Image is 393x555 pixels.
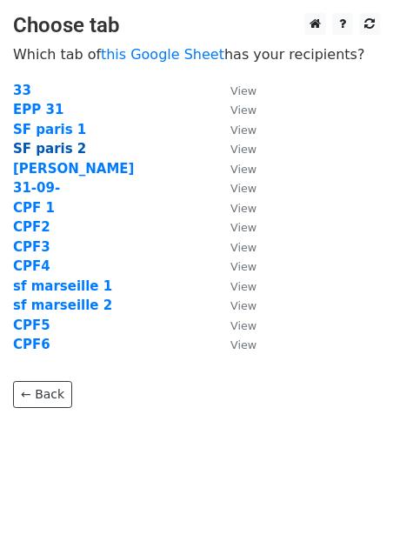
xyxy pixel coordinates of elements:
small: View [230,319,256,332]
a: sf marseille 2 [13,298,112,313]
div: Widget de chat [306,471,393,555]
a: View [213,122,256,137]
a: sf marseille 1 [13,278,112,294]
small: View [230,104,256,117]
h3: Choose tab [13,13,380,38]
a: CPF 1 [13,200,55,216]
a: View [213,200,256,216]
a: View [213,337,256,352]
small: View [230,163,256,176]
small: View [230,221,256,234]
a: View [213,298,256,313]
a: CPF4 [13,258,50,274]
small: View [230,124,256,137]
a: View [213,83,256,98]
a: View [213,219,256,235]
a: 31-09- [13,180,60,196]
a: View [213,161,256,177]
a: View [213,239,256,255]
a: CPF3 [13,239,50,255]
a: EPP 31 [13,102,63,117]
a: View [213,258,256,274]
a: SF paris 1 [13,122,86,137]
a: View [213,102,256,117]
iframe: Chat Widget [306,471,393,555]
a: View [213,180,256,196]
a: [PERSON_NAME] [13,161,134,177]
small: View [230,84,256,97]
small: View [230,280,256,293]
a: 33 [13,83,31,98]
small: View [230,299,256,312]
small: View [230,338,256,351]
a: CPF6 [13,337,50,352]
a: CPF2 [13,219,50,235]
a: SF paris 2 [13,141,86,157]
small: View [230,241,256,254]
a: View [213,141,256,157]
a: this Google Sheet [101,46,224,63]
small: View [230,260,256,273]
small: View [230,202,256,215]
a: View [213,318,256,333]
small: View [230,182,256,195]
a: CPF5 [13,318,50,333]
small: View [230,143,256,156]
a: ← Back [13,381,72,408]
p: Which tab of has your recipients? [13,45,380,64]
a: View [213,278,256,294]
